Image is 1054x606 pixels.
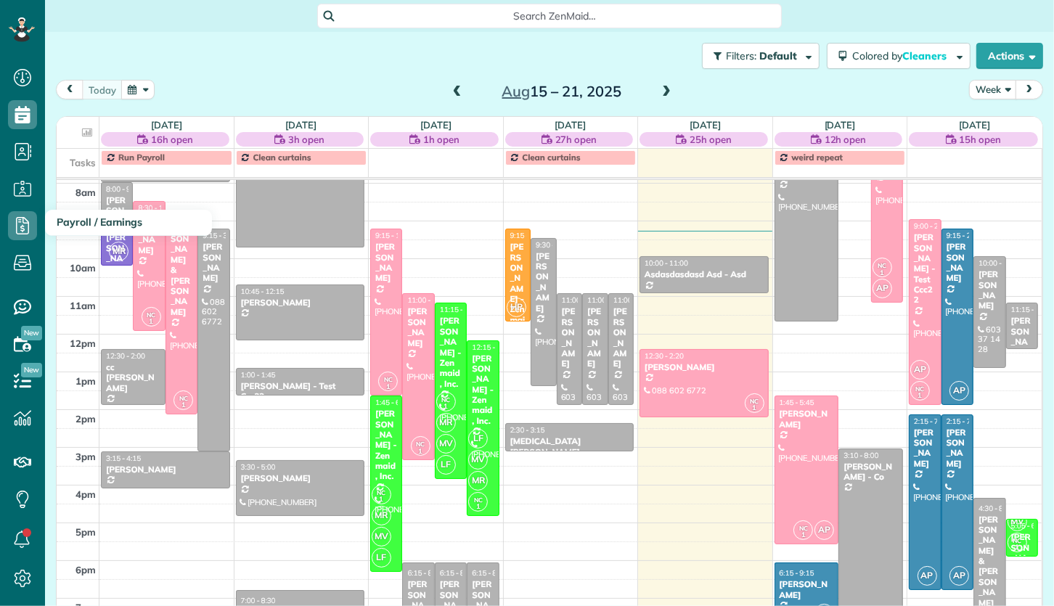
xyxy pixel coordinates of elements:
span: 9:15 - 11:45 [510,231,550,240]
small: 1 [437,400,455,414]
span: 1:45 - 6:30 [375,398,410,407]
span: 25h open [690,132,732,147]
div: [PERSON_NAME] - Zenmaid, Inc. [375,409,398,482]
span: MR [372,506,391,525]
div: [PERSON_NAME] [779,579,835,600]
div: Asdasdasdasd Asd - Asd [644,269,764,279]
small: 1 [1008,541,1026,554]
span: Clean curtains [522,152,580,163]
span: 3:10 - 8:00 [843,451,878,460]
span: HP [507,298,526,317]
small: 1 [174,398,192,412]
span: Payroll / Earnings [57,216,142,229]
div: [PERSON_NAME] [644,362,764,372]
div: cc [PERSON_NAME] [105,362,161,393]
span: AP [814,520,834,540]
div: [PERSON_NAME] [946,242,970,284]
small: 1 [469,500,487,514]
span: 15h open [960,132,1002,147]
a: [DATE] [555,119,587,131]
div: [PERSON_NAME] [587,306,604,369]
span: 3:15 - 4:15 [106,454,141,463]
span: 1pm [75,375,96,387]
span: 11:00 - 2:00 [613,295,653,305]
span: 4:30 - 8:15 [979,504,1013,513]
span: MR [468,471,488,491]
a: [DATE] [960,119,991,131]
span: weird repeat [791,152,843,163]
span: LF [436,455,456,475]
span: 4pm [75,488,96,500]
span: 1:00 - 1:45 [241,370,276,380]
span: Filters: [726,49,756,62]
span: NC [147,311,155,319]
div: [PERSON_NAME] - Zenmaid, Inc. [471,353,494,427]
small: 1 [911,389,929,403]
div: [PERSON_NAME] [240,298,361,308]
span: 12h open [825,132,867,147]
span: 2pm [75,413,96,425]
button: Week [969,80,1017,99]
span: NC [916,385,925,393]
a: [DATE] [420,119,452,131]
span: 9:30 - 1:30 [536,240,571,250]
button: prev [56,80,83,99]
span: 11:00 - 2:00 [587,295,626,305]
a: [DATE] [690,119,721,131]
span: Clean curtains [253,152,311,163]
a: Filters: Default [695,43,820,69]
small: 1 [412,445,430,459]
span: 10:00 - 1:00 [979,258,1018,268]
span: 1h open [423,132,459,147]
button: Actions [976,43,1043,69]
span: NC [1013,536,1021,544]
div: [PERSON_NAME] [535,251,552,314]
span: 3pm [75,451,96,462]
div: [PERSON_NAME] - Co [843,462,899,483]
div: [PERSON_NAME] [946,427,970,470]
div: [PERSON_NAME] [407,306,430,348]
div: [PERSON_NAME] [779,409,835,430]
div: [MEDICAL_DATA][PERSON_NAME] [510,436,630,457]
a: [DATE] [825,119,856,131]
span: 7:00 - 8:30 [241,596,276,605]
span: MR [436,413,456,433]
span: 6:15 - 8:15 [407,568,442,578]
span: 11am [70,300,96,311]
div: [PERSON_NAME] [375,242,398,284]
div: [PERSON_NAME] [105,195,128,237]
button: Colored byCleaners [827,43,971,69]
small: 1 [873,266,891,280]
span: NC [377,488,386,496]
span: AP [873,279,892,298]
span: 12:30 - 2:00 [106,351,145,361]
span: LF [372,548,391,568]
a: [DATE] [285,119,316,131]
div: [PERSON_NAME] & [PERSON_NAME] [170,224,193,317]
span: 3:30 - 5:00 [241,462,276,472]
a: [DATE] [151,119,182,131]
span: 16h open [151,132,193,147]
small: 1 [794,528,812,542]
button: Filters: Default [702,43,820,69]
div: [PERSON_NAME] [1010,316,1034,358]
button: today [82,80,123,99]
span: 6pm [75,564,96,576]
h2: 15 – 21, 2025 [471,83,653,99]
span: 6:15 - 8:15 [472,568,507,578]
small: 1 [142,315,160,329]
span: 11:00 - 3:30 [407,295,446,305]
span: MV [468,450,488,470]
span: New [21,363,42,377]
span: 10:45 - 12:15 [241,287,285,296]
span: AP [949,566,969,586]
span: 8:30 - 12:00 [138,203,177,213]
div: [PERSON_NAME] - Test Ccc22 [240,381,361,402]
span: 3h open [288,132,324,147]
span: Cleaners [902,49,949,62]
span: 1:45 - 5:45 [780,398,814,407]
span: NC [179,394,188,402]
span: 9:15 - 1:45 [375,231,410,240]
div: [PERSON_NAME] [913,427,937,470]
span: AP [918,566,937,586]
